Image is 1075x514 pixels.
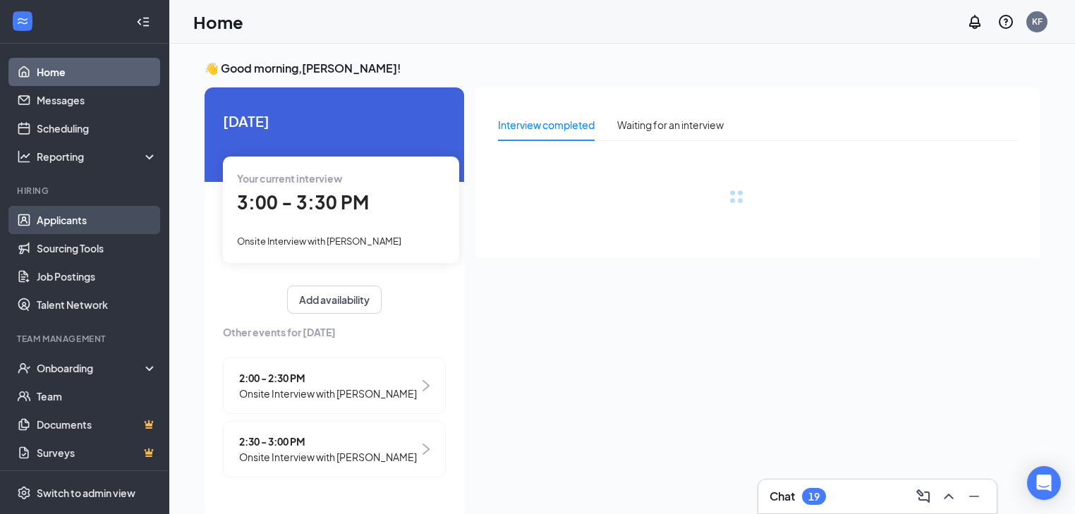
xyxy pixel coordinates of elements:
svg: Minimize [966,488,983,505]
h3: Chat [770,489,795,504]
div: 19 [808,491,820,503]
a: Job Postings [37,262,157,290]
span: Other events for [DATE] [223,324,446,340]
div: Team Management [17,333,154,345]
h1: Home [193,10,243,34]
div: Switch to admin view [37,486,135,500]
div: Onboarding [37,361,145,375]
button: ChevronUp [937,485,960,508]
button: Add availability [287,286,382,314]
a: Home [37,58,157,86]
div: Waiting for an interview [617,117,724,133]
svg: WorkstreamLogo [16,14,30,28]
span: Onsite Interview with [PERSON_NAME] [239,386,417,401]
span: Your current interview [237,172,342,185]
svg: UserCheck [17,361,31,375]
svg: ChevronUp [940,488,957,505]
svg: Collapse [136,15,150,29]
button: Minimize [963,485,985,508]
a: Talent Network [37,290,157,319]
h3: 👋 Good morning, [PERSON_NAME] ! [205,61,1040,76]
button: ComposeMessage [912,485,935,508]
div: Interview completed [498,117,595,133]
svg: Settings [17,486,31,500]
div: Hiring [17,185,154,197]
span: 3:00 - 3:30 PM [237,190,369,214]
a: Scheduling [37,114,157,142]
span: [DATE] [223,110,446,132]
svg: ComposeMessage [915,488,932,505]
span: Onsite Interview with [PERSON_NAME] [237,235,401,247]
a: Team [37,382,157,410]
a: SurveysCrown [37,439,157,467]
div: KF [1032,16,1043,27]
svg: Notifications [966,13,983,30]
svg: Analysis [17,149,31,164]
a: DocumentsCrown [37,410,157,439]
span: 2:30 - 3:00 PM [239,434,417,449]
span: 2:00 - 2:30 PM [239,370,417,386]
span: Onsite Interview with [PERSON_NAME] [239,449,417,465]
a: Sourcing Tools [37,234,157,262]
div: Reporting [37,149,158,164]
a: Applicants [37,206,157,234]
div: Open Intercom Messenger [1027,466,1061,500]
a: Messages [37,86,157,114]
svg: QuestionInfo [997,13,1014,30]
